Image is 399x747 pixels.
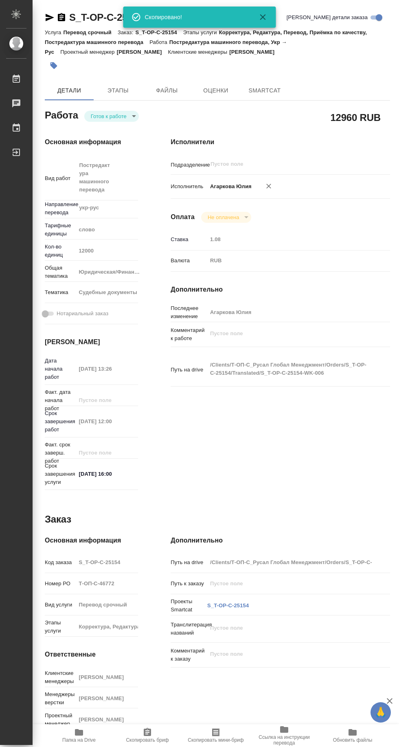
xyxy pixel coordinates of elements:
[207,254,372,268] div: RUB
[45,441,76,465] p: Факт. срок заверш. работ
[76,692,138,704] input: Пустое поле
[45,513,71,526] h2: Заказ
[135,29,183,35] p: S_T-OP-C-25154
[76,578,138,589] input: Пустое поле
[76,714,138,725] input: Пустое поле
[171,182,207,191] p: Исполнитель
[182,724,250,747] button: Скопировать мини-бриф
[168,49,230,55] p: Клиентские менеджеры
[171,647,207,663] p: Комментарий к заказу
[45,200,76,217] p: Направление перевода
[207,306,372,318] input: Пустое поле
[196,86,235,96] span: Оценки
[62,737,96,743] span: Папка на Drive
[145,13,247,21] div: Скопировано!
[45,669,76,685] p: Клиентские менеджеры
[126,737,169,743] span: Скопировать бриф
[188,737,243,743] span: Скопировать мини-бриф
[45,29,63,35] p: Услуга
[45,388,76,413] p: Факт. дата начала работ
[171,580,207,588] p: Путь к заказу
[45,650,138,659] h4: Ответственные
[117,49,168,55] p: [PERSON_NAME]
[76,556,138,568] input: Пустое поле
[171,621,207,637] p: Транслитерация названий
[76,447,138,459] input: Пустое поле
[76,223,149,237] div: слово
[76,363,138,375] input: Пустое поле
[171,161,207,169] p: Подразделение
[76,245,138,257] input: Пустое поле
[255,734,313,746] span: Ссылка на инструкции перевода
[76,394,138,406] input: Пустое поле
[57,310,108,318] span: Нотариальный заказ
[76,621,138,633] input: Пустое поле
[45,619,76,635] p: Этапы услуги
[45,601,76,609] p: Вид услуги
[171,285,390,294] h4: Дополнительно
[171,235,207,244] p: Ставка
[171,536,390,545] h4: Дополнительно
[76,265,149,279] div: Юридическая/Финансовая
[45,13,55,22] button: Скопировать ссылку для ЯМессенджера
[171,366,207,374] p: Путь на drive
[207,602,249,609] a: S_T-OP-C-25154
[149,39,169,45] p: Работа
[63,29,118,35] p: Перевод срочный
[118,29,135,35] p: Заказ:
[45,724,113,747] button: Папка на Drive
[76,468,138,480] input: ✎ Введи что-нибудь
[171,326,207,343] p: Комментарий к работе
[374,704,388,721] span: 🙏
[287,13,368,22] span: [PERSON_NAME] детали заказа
[45,264,76,280] p: Общая тематика
[76,671,138,683] input: Пустое поле
[250,724,318,747] button: Ссылка на инструкции перевода
[171,137,390,147] h4: Исполнители
[76,415,138,427] input: Пустое поле
[50,86,89,96] span: Детали
[76,599,138,611] input: Пустое поле
[207,556,372,568] input: Пустое поле
[45,174,76,182] p: Вид работ
[210,159,353,169] input: Пустое поле
[113,724,182,747] button: Скопировать бриф
[207,358,372,380] textarea: /Clients/Т-ОП-С_Русал Глобал Менеджмент/Orders/S_T-OP-C-25154/Translated/S_T-OP-C-25154-WK-006
[45,409,76,434] p: Срок завершения работ
[229,49,281,55] p: [PERSON_NAME]
[201,212,251,223] div: Готов к работе
[45,462,76,486] p: Срок завершения услуги
[45,536,138,545] h4: Основная информация
[207,578,372,589] input: Пустое поле
[57,13,66,22] button: Скопировать ссылку
[45,222,76,238] p: Тарифные единицы
[60,49,116,55] p: Проектный менеджер
[330,110,381,124] h2: 12960 RUB
[45,243,76,259] p: Кол-во единиц
[171,598,207,614] p: Проекты Smartcat
[45,712,76,728] p: Проектный менеджер
[76,286,149,299] div: Судебные документы
[45,288,76,297] p: Тематика
[69,12,182,23] a: S_T-OP-C-25154-WK-006
[84,111,139,122] div: Готов к работе
[207,233,372,245] input: Пустое поле
[45,357,76,381] p: Дата начала работ
[253,12,273,22] button: Закрыть
[45,558,76,567] p: Код заказа
[45,580,76,588] p: Номер РО
[45,690,76,707] p: Менеджеры верстки
[45,107,78,122] h2: Работа
[88,113,129,120] button: Готов к работе
[333,737,373,743] span: Обновить файлы
[171,558,207,567] p: Путь на drive
[318,724,387,747] button: Обновить файлы
[99,86,138,96] span: Этапы
[205,214,241,221] button: Не оплачена
[370,702,391,723] button: 🙏
[45,337,138,347] h4: [PERSON_NAME]
[147,86,186,96] span: Файлы
[245,86,284,96] span: SmartCat
[45,137,138,147] h4: Основная информация
[45,57,63,75] button: Добавить тэг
